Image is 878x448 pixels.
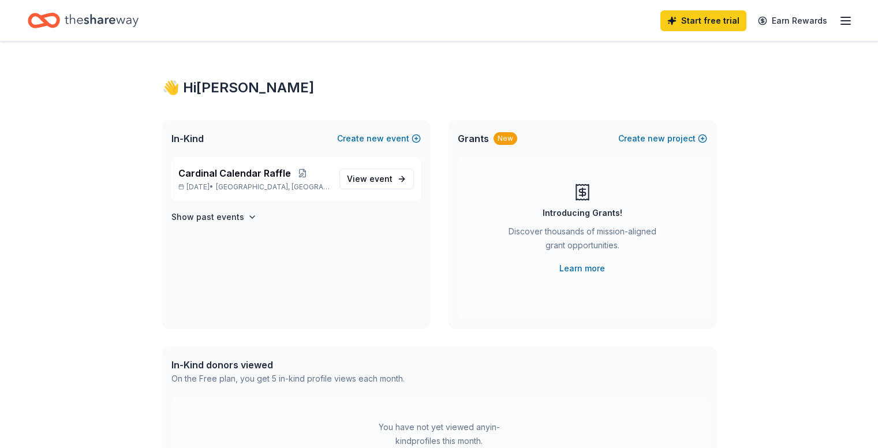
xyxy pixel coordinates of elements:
div: New [494,132,517,145]
button: Show past events [171,210,257,224]
div: You have not yet viewed any in-kind profiles this month. [367,420,511,448]
a: Start free trial [660,10,746,31]
span: Cardinal Calendar Raffle [178,166,291,180]
a: Learn more [559,262,605,275]
div: Introducing Grants! [543,206,622,220]
a: View event [339,169,414,189]
span: new [648,132,665,145]
h4: Show past events [171,210,244,224]
span: new [367,132,384,145]
div: 👋 Hi [PERSON_NAME] [162,79,716,97]
span: [GEOGRAPHIC_DATA], [GEOGRAPHIC_DATA] [216,182,330,192]
div: On the Free plan, you get 5 in-kind profile views each month. [171,372,405,386]
button: Createnewproject [618,132,707,145]
span: Grants [458,132,489,145]
div: Discover thousands of mission-aligned grant opportunities. [504,225,661,257]
div: In-Kind donors viewed [171,358,405,372]
span: In-Kind [171,132,204,145]
a: Earn Rewards [751,10,834,31]
p: [DATE] • [178,182,330,192]
span: View [347,172,393,186]
span: event [369,174,393,184]
button: Createnewevent [337,132,421,145]
a: Home [28,7,139,34]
